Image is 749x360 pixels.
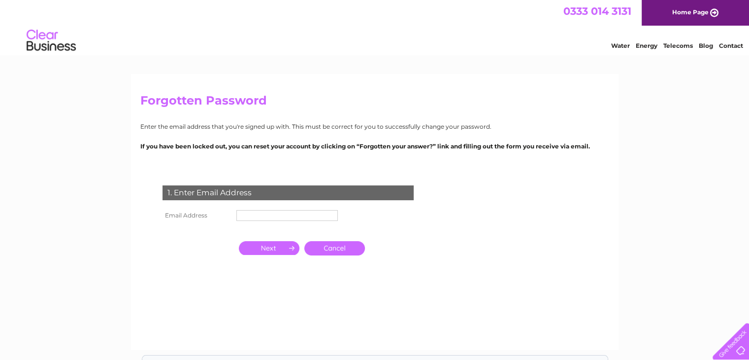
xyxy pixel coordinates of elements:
[611,42,630,49] a: Water
[563,5,631,17] a: 0333 014 3131
[140,122,609,131] p: Enter the email address that you're signed up with. This must be correct for you to successfully ...
[140,142,609,151] p: If you have been locked out, you can reset your account by clicking on “Forgotten your answer?” l...
[304,241,365,255] a: Cancel
[140,94,609,112] h2: Forgotten Password
[663,42,693,49] a: Telecoms
[163,185,414,200] div: 1. Enter Email Address
[142,5,608,48] div: Clear Business is a trading name of Verastar Limited (registered in [GEOGRAPHIC_DATA] No. 3667643...
[26,26,76,56] img: logo.png
[160,208,234,223] th: Email Address
[699,42,713,49] a: Blog
[719,42,743,49] a: Contact
[636,42,657,49] a: Energy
